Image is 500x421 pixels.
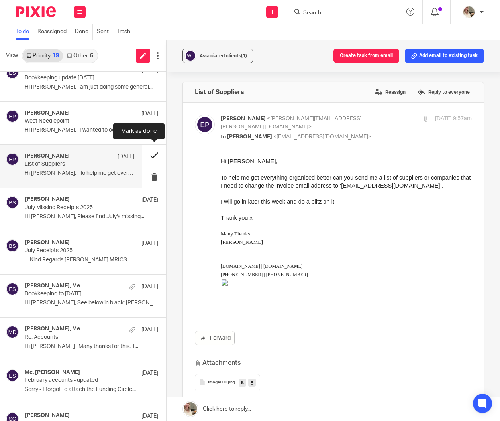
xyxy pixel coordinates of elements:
p: Hi [PERSON_NAME], I wanted to come back about... [25,127,158,134]
span: (1) [241,53,247,58]
h4: [PERSON_NAME] [25,196,70,203]
h4: [PERSON_NAME], Me [25,326,80,332]
p: Bookkeeping to [DATE]. [25,291,131,297]
p: [DATE] 9:57am [435,115,472,123]
button: image001.png [195,374,260,391]
span: <[PERSON_NAME][EMAIL_ADDRESS][PERSON_NAME][DOMAIN_NAME]> [221,116,362,130]
button: Associated clients(1) [182,49,253,63]
img: Pixie [16,6,56,17]
p: [DATE] [118,153,134,161]
h4: [PERSON_NAME] [25,153,70,160]
p: Hi [PERSON_NAME], I am just doing some general... [25,84,158,91]
p: July Missing Receipts 2025 [25,204,131,211]
span: .png [227,380,235,385]
p: Sorry - I forgot to attach the Funding Circle... [25,386,158,393]
p: Re: Accounts [25,334,131,341]
h4: List of Suppliers [195,88,244,96]
img: svg%3E [6,196,19,209]
p: List of Suppliers [25,161,112,168]
a: To do [16,24,33,40]
p: [DATE] [141,110,158,118]
p: Hi [PERSON_NAME] Many thanks for this. I... [25,343,158,350]
p: Hi [PERSON_NAME], Please find July's missing... [25,213,158,220]
label: Reply to everyone [416,86,472,98]
p: Hi [PERSON_NAME], To help me get everything... [25,170,134,177]
h3: Attachments [195,358,240,368]
img: svg%3E [6,66,19,79]
a: Forward [195,331,235,345]
h4: Me, [PERSON_NAME] [25,369,80,376]
a: Sent [97,24,113,40]
p: [DATE] [141,412,158,420]
a: Reassigned [37,24,71,40]
p: [DATE] [141,369,158,377]
span: to [221,134,226,140]
h4: [PERSON_NAME] [25,412,70,419]
a: Other6 [63,49,97,62]
a: Done [75,24,93,40]
img: svg%3E [6,110,19,123]
img: A3ABFD03-94E6-44F9-A09D-ED751F5F1762.jpeg [463,6,475,18]
span: [PERSON_NAME] [221,116,266,121]
p: West Needlepoint [25,118,131,125]
img: svg%3E [6,326,19,338]
a: Trash [117,24,134,40]
img: svg%3E [6,239,19,252]
span: View [6,51,18,60]
img: svg%3E [6,283,19,295]
input: Search [302,10,374,17]
p: Hi [PERSON_NAME], See below in black: [PERSON_NAME]... [25,300,158,306]
button: Add email to existing task [405,49,484,63]
div: 19 [53,53,59,59]
h4: [PERSON_NAME] [25,239,70,246]
label: Reassign [373,86,408,98]
p: -- Kind Regards [PERSON_NAME] MRICS... [25,257,158,263]
img: svg%3E [184,50,196,62]
p: [DATE] [141,283,158,291]
h4: [PERSON_NAME] [25,110,70,117]
p: February accounts - updated [25,377,131,384]
span: <[EMAIL_ADDRESS][DOMAIN_NAME]> [273,134,371,140]
span: image001 [208,380,227,385]
p: [DATE] [141,326,158,334]
p: Bookkeeping update [DATE] [25,75,131,81]
button: Create task from email [333,49,399,63]
img: svg%3E [195,115,215,134]
div: 6 [90,53,93,59]
p: [DATE] [141,196,158,204]
img: svg%3E [6,369,19,382]
img: svg%3E [6,153,19,166]
p: July Receipts 2025 [25,247,131,254]
h4: [PERSON_NAME], Me [25,283,80,289]
a: Priority19 [23,49,63,62]
p: [DATE] [141,239,158,247]
span: Associated clients [200,53,247,58]
span: [PERSON_NAME] [227,134,272,140]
